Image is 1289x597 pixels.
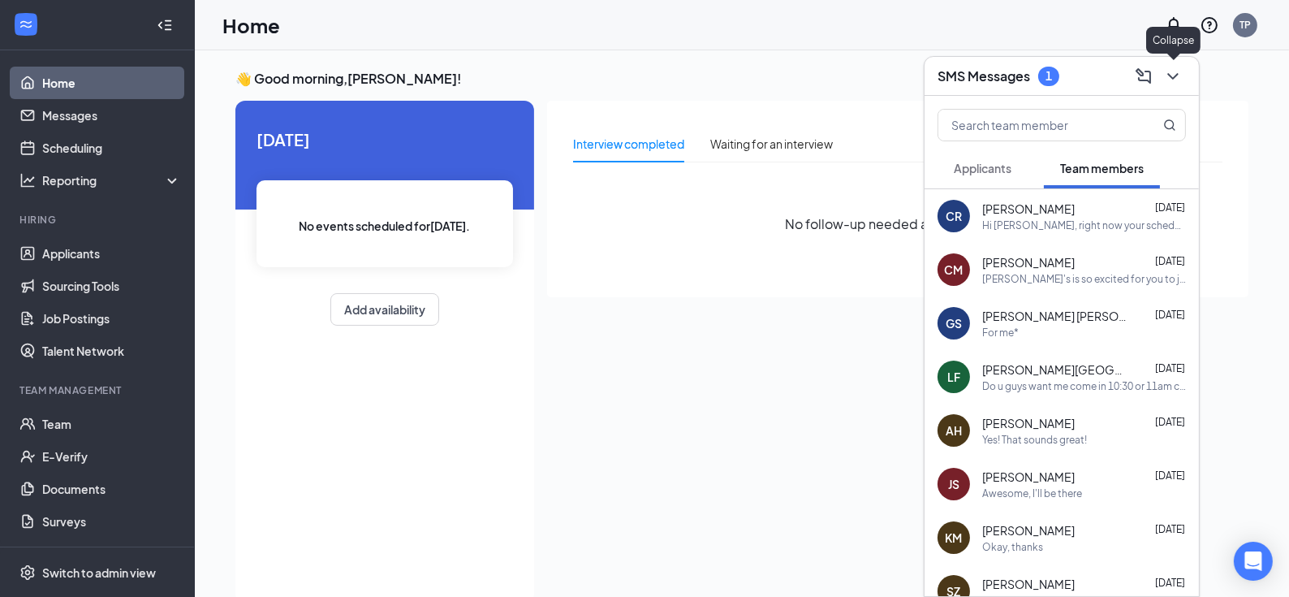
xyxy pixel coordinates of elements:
div: CM [945,262,964,278]
a: Sourcing Tools [42,270,181,302]
svg: Collapse [157,17,173,33]
div: For me* [982,326,1019,340]
span: Team members [1060,161,1144,175]
div: KM [946,530,963,546]
svg: WorkstreamLogo [18,16,34,32]
svg: Notifications [1164,15,1183,35]
span: [DATE] [1155,469,1185,482]
svg: MagnifyingGlass [1163,119,1176,132]
a: Home [42,67,181,99]
span: [PERSON_NAME] [PERSON_NAME] [982,308,1128,324]
div: AH [946,422,962,439]
button: ComposeMessage [1131,63,1157,89]
svg: ComposeMessage [1134,67,1153,86]
span: [DATE] [1155,523,1185,535]
div: Interview completed [573,135,684,153]
button: ChevronDown [1160,63,1186,89]
button: Add availability [330,293,439,326]
span: [DATE] [1155,362,1185,374]
div: 1 [1045,69,1052,83]
span: Applicants [954,161,1011,175]
span: [PERSON_NAME] [982,469,1075,485]
a: Messages [42,99,181,132]
svg: QuestionInfo [1200,15,1219,35]
div: Collapse [1146,27,1201,54]
span: [DATE] [1155,416,1185,428]
a: Team [42,408,181,440]
div: Do u guys want me come in 10:30 or 11am cause of delivery? [982,379,1186,393]
div: GS [946,315,962,331]
h3: 👋 Good morning, [PERSON_NAME] ! [235,70,1248,88]
a: Talent Network [42,335,181,367]
div: Yes! That sounds great! [982,433,1087,447]
div: Team Management [19,383,178,397]
svg: Settings [19,565,36,581]
div: Switch to admin view [42,565,156,581]
div: CR [946,208,962,224]
span: [PERSON_NAME][GEOGRAPHIC_DATA] [982,361,1128,378]
div: Hiring [19,213,178,227]
span: [PERSON_NAME] [982,576,1075,592]
input: Search team member [938,110,1131,141]
a: Scheduling [42,132,181,164]
a: Applicants [42,237,181,270]
h1: Home [222,11,280,39]
span: [PERSON_NAME] [982,201,1075,217]
a: Surveys [42,505,181,538]
span: [DATE] [257,127,513,152]
span: No events scheduled for [DATE] . [300,217,471,235]
span: [PERSON_NAME] [982,522,1075,539]
div: Awesome, I'll be there [982,487,1082,500]
div: LF [947,369,960,385]
div: TP [1239,18,1251,32]
a: Job Postings [42,302,181,335]
div: JS [948,476,959,492]
div: Waiting for an interview [710,135,833,153]
span: [DATE] [1155,577,1185,589]
span: [DATE] [1155,255,1185,267]
span: No follow-up needed at the moment [785,214,1011,234]
a: E-Verify [42,440,181,473]
h3: SMS Messages [938,67,1030,85]
div: Open Intercom Messenger [1234,542,1273,581]
svg: Analysis [19,172,36,188]
span: [PERSON_NAME] [982,415,1075,431]
a: Documents [42,473,181,505]
span: [DATE] [1155,201,1185,214]
div: [PERSON_NAME]'s is so excited for you to join our team! Do you know anyone else who might be inte... [982,272,1186,286]
div: Hi [PERSON_NAME], right now your schedule is for every week: [DATE] 4-8pm [DATE] 4-8pm [DATE] 11a... [982,218,1186,232]
div: Okay, thanks [982,540,1043,554]
svg: ChevronDown [1163,67,1183,86]
span: [PERSON_NAME] [982,254,1075,270]
span: [DATE] [1155,309,1185,321]
div: Reporting [42,172,182,188]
